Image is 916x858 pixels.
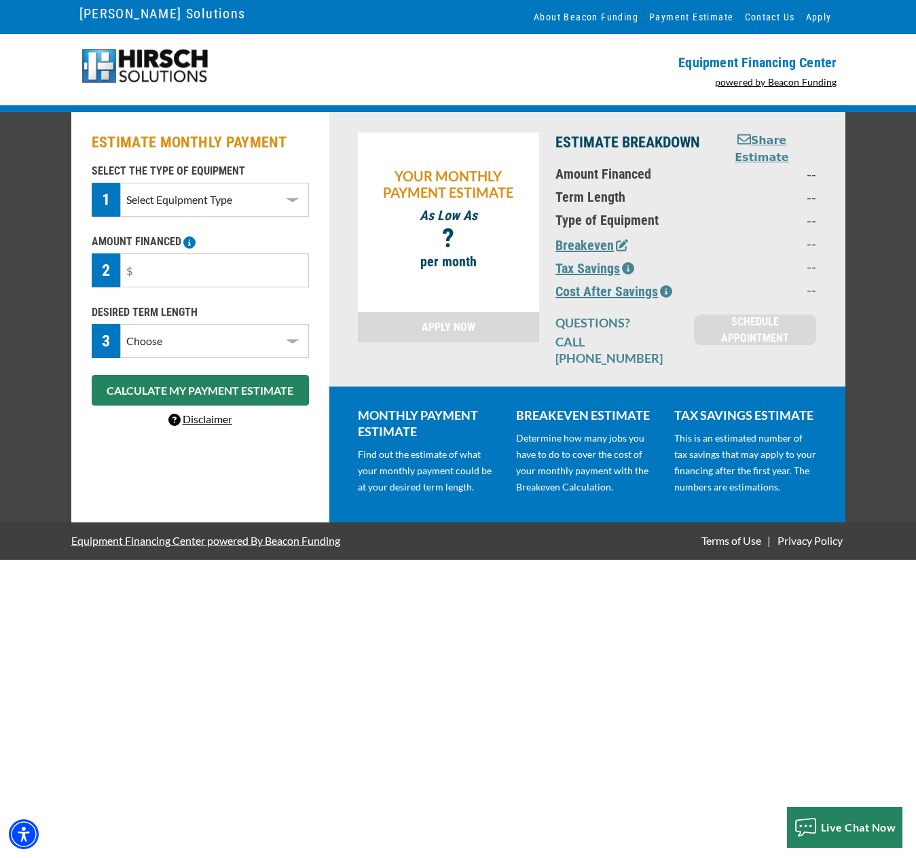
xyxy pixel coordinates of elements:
[717,189,816,205] p: --
[555,235,628,255] button: Breakeven
[358,407,500,440] p: MONTHLY PAYMENT ESTIMATE
[674,407,816,423] p: TAX SAVINGS ESTIMATE
[787,807,903,848] button: Live Chat Now
[555,315,678,331] p: QUESTIONS?
[365,207,533,224] p: As Low As
[466,54,837,71] p: Equipment Financing Center
[358,446,500,495] p: Find out the estimate of what your monthly payment could be at your desired term length.
[694,315,816,345] a: SCHEDULE APPOINTMENT
[767,534,771,547] span: |
[821,821,896,834] span: Live Chat Now
[365,230,533,247] p: ?
[168,412,232,425] a: Disclaimer
[775,534,845,547] a: Privacy Policy
[555,258,634,279] button: Tax Savings
[555,334,678,366] p: CALL [PHONE_NUMBER]
[516,430,658,495] p: Determine how many jobs you have to do to cover the cost of your monthly payment with the Breakev...
[717,281,816,298] p: --
[365,253,533,270] p: per month
[555,132,701,153] p: ESTIMATE BREAKDOWN
[71,524,340,557] a: Equipment Financing Center powered By Beacon Funding
[717,258,816,274] p: --
[555,281,672,302] button: Cost After Savings
[92,324,121,358] div: 3
[699,534,764,547] a: Terms of Use
[79,48,210,85] img: Hirsch-logo-55px.png
[92,183,121,217] div: 1
[92,163,309,179] p: SELECT THE TYPE OF EQUIPMENT
[79,2,246,25] a: [PERSON_NAME] Solutions
[717,132,806,166] button: Share Estimate
[717,235,816,251] p: --
[120,253,308,287] input: $
[92,132,309,153] h2: ESTIMATE MONTHLY PAYMENT
[516,407,658,423] p: BREAKEVEN ESTIMATE
[555,166,701,182] p: Amount Financed
[9,819,39,849] div: Accessibility Menu
[717,212,816,228] p: --
[365,168,533,200] p: YOUR MONTHLY PAYMENT ESTIMATE
[555,212,701,228] p: Type of Equipment
[674,430,816,495] p: This is an estimated number of tax savings that may apply to your financing after the first year....
[717,166,816,182] p: --
[92,253,121,287] div: 2
[358,312,540,342] a: APPLY NOW
[92,234,309,250] p: AMOUNT FINANCED
[715,76,837,88] a: powered by Beacon Funding
[555,189,701,205] p: Term Length
[92,375,309,406] button: CALCULATE MY PAYMENT ESTIMATE
[92,304,309,321] p: DESIRED TERM LENGTH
